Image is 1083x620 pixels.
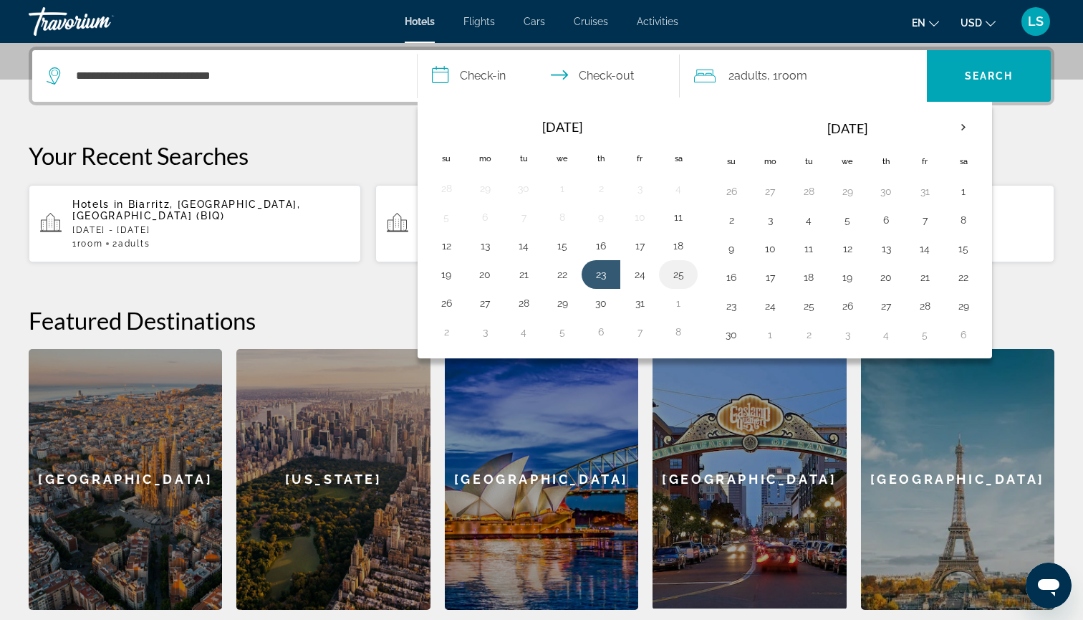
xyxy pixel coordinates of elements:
button: Day 10 [628,207,651,227]
button: Day 4 [512,322,535,342]
button: Day 13 [875,239,897,259]
button: Day 14 [913,239,936,259]
a: Activities [637,16,678,27]
button: Day 15 [952,239,975,259]
button: Day 6 [473,207,496,227]
div: [GEOGRAPHIC_DATA] [861,349,1054,610]
button: Day 16 [589,236,612,256]
div: [US_STATE] [236,349,430,610]
span: Room [77,239,103,249]
button: Day 1 [551,178,574,199]
a: Hotels [405,16,435,27]
button: Day 22 [952,267,975,287]
button: Day 2 [589,178,612,199]
button: Day 24 [628,264,651,285]
button: Day 29 [836,181,859,201]
button: Day 8 [952,210,975,230]
button: Day 26 [836,296,859,316]
button: Day 24 [759,296,781,316]
button: Select check in and out date [418,50,680,102]
button: Day 3 [473,322,496,342]
h2: Featured Destinations [29,306,1054,335]
div: [GEOGRAPHIC_DATA] [445,349,638,610]
th: [DATE] [466,111,659,143]
button: Search [927,50,1051,102]
p: [DATE] - [DATE] [72,225,350,235]
a: Cruises [574,16,608,27]
div: Search widget [32,50,1051,102]
button: Day 27 [473,293,496,313]
span: Search [965,70,1014,82]
span: Biarritz, [GEOGRAPHIC_DATA], [GEOGRAPHIC_DATA] (BIQ) [72,199,301,221]
button: Day 27 [875,296,897,316]
span: 2 [112,239,150,249]
th: [DATE] [751,111,944,146]
span: 1 [72,239,102,249]
button: Day 30 [589,293,612,313]
button: Day 18 [667,236,690,256]
button: Day 3 [759,210,781,230]
a: Travorium [29,3,172,40]
button: Day 26 [435,293,458,313]
button: Day 3 [836,325,859,345]
button: Day 5 [913,325,936,345]
button: Travelers: 2 adults, 0 children [680,50,928,102]
a: Cars [524,16,545,27]
button: Day 15 [551,236,574,256]
button: Day 5 [836,210,859,230]
a: Flights [463,16,495,27]
button: Day 4 [875,325,897,345]
button: Day 22 [551,264,574,285]
span: 2 [728,66,767,86]
a: Paris[GEOGRAPHIC_DATA] [861,349,1054,610]
button: Hotels in [GEOGRAPHIC_DATA], [GEOGRAPHIC_DATA], [GEOGRAPHIC_DATA] (LYS)[DATE] - [DATE]1Room2Adults [375,184,708,263]
table: Left calendar grid [427,111,698,346]
button: Day 2 [435,322,458,342]
span: Room [778,69,807,82]
button: Day 11 [667,207,690,227]
button: Day 1 [667,293,690,313]
button: User Menu [1017,6,1054,37]
iframe: Bouton de lancement de la fenêtre de messagerie [1026,563,1072,609]
button: Day 11 [797,239,820,259]
button: Day 26 [720,181,743,201]
div: [GEOGRAPHIC_DATA] [29,349,222,610]
button: Hotels in Biarritz, [GEOGRAPHIC_DATA], [GEOGRAPHIC_DATA] (BIQ)[DATE] - [DATE]1Room2Adults [29,184,361,263]
a: San Diego[GEOGRAPHIC_DATA] [653,349,846,610]
button: Day 8 [667,322,690,342]
button: Day 25 [667,264,690,285]
button: Change language [912,12,939,33]
button: Next month [944,111,983,144]
span: Hotels in [72,199,124,210]
button: Day 17 [759,267,781,287]
button: Day 4 [667,178,690,199]
button: Day 27 [759,181,781,201]
button: Day 19 [435,264,458,285]
button: Day 31 [628,293,651,313]
button: Day 6 [952,325,975,345]
button: Day 30 [720,325,743,345]
button: Day 1 [759,325,781,345]
button: Day 31 [913,181,936,201]
button: Day 20 [875,267,897,287]
button: Day 21 [512,264,535,285]
button: Day 29 [473,178,496,199]
button: Day 1 [952,181,975,201]
button: Day 14 [512,236,535,256]
table: Right calendar grid [712,111,983,349]
button: Day 28 [913,296,936,316]
p: Your Recent Searches [29,141,1054,170]
button: Day 7 [913,210,936,230]
span: USD [961,17,982,29]
button: Day 28 [435,178,458,199]
button: Day 4 [797,210,820,230]
button: Day 25 [797,296,820,316]
button: Day 2 [720,210,743,230]
span: , 1 [767,66,807,86]
a: New York[US_STATE] [236,349,430,610]
button: Day 21 [913,267,936,287]
button: Day 28 [797,181,820,201]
